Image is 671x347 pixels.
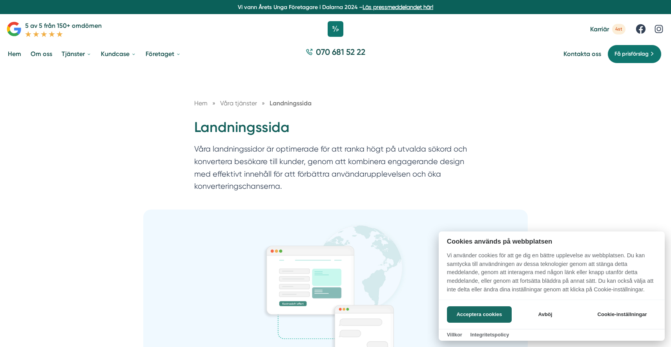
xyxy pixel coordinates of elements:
h2: Cookies används på webbplatsen [439,238,665,245]
button: Avböj [514,306,576,323]
button: Cookie-inställningar [588,306,656,323]
a: Villkor [447,332,462,338]
p: Vi använder cookies för att ge dig en bättre upplevelse av webbplatsen. Du kan samtycka till anvä... [439,251,665,299]
button: Acceptera cookies [447,306,512,323]
a: Integritetspolicy [470,332,509,338]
